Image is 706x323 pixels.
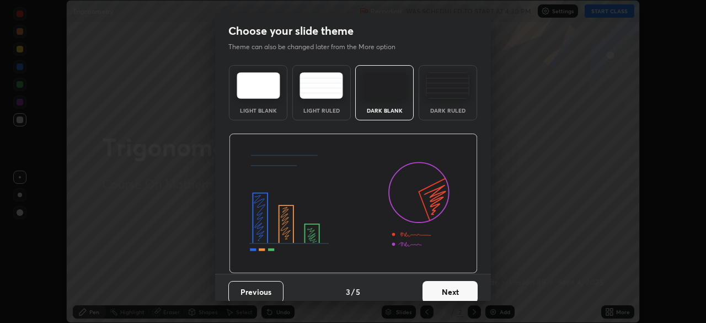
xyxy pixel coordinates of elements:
div: Light Ruled [299,108,344,113]
img: lightTheme.e5ed3b09.svg [237,72,280,99]
p: Theme can also be changed later from the More option [228,42,407,52]
img: lightRuledTheme.5fabf969.svg [299,72,343,99]
img: darkTheme.f0cc69e5.svg [363,72,407,99]
h4: 3 [346,286,350,298]
div: Light Blank [236,108,280,113]
h4: 5 [356,286,360,298]
h4: / [351,286,355,298]
img: darkRuledTheme.de295e13.svg [426,72,469,99]
img: darkThemeBanner.d06ce4a2.svg [229,134,478,274]
div: Dark Ruled [426,108,470,113]
h2: Choose your slide theme [228,24,354,38]
div: Dark Blank [362,108,407,113]
button: Next [422,281,478,303]
button: Previous [228,281,284,303]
